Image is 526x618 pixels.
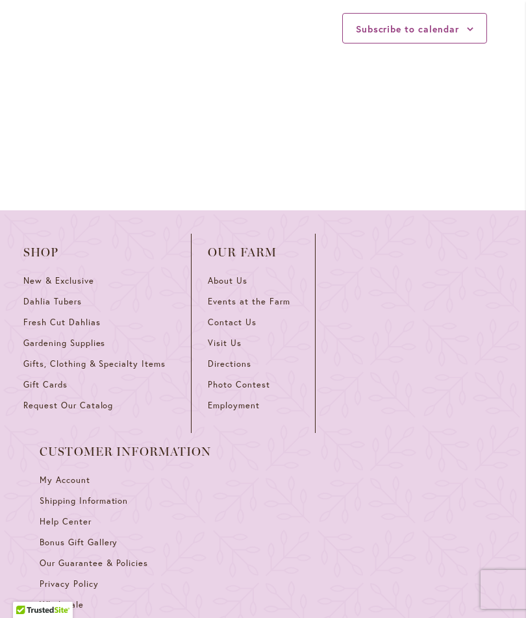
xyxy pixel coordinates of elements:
[23,379,68,390] span: Gift Cards
[23,275,94,286] span: New & Exclusive
[23,338,105,349] span: Gardening Supplies
[208,317,257,328] span: Contact Us
[40,516,92,527] span: Help Center
[23,246,175,259] span: Shop
[208,379,270,390] span: Photo Contest
[356,23,459,35] button: Subscribe to calendar
[23,400,113,411] span: Request Our Catalog
[10,572,46,608] iframe: Launch Accessibility Center
[208,296,290,307] span: Events at the Farm
[208,275,247,286] span: About Us
[208,246,299,259] span: Our Farm
[23,296,82,307] span: Dahlia Tubers
[40,558,148,569] span: Our Guarantee & Policies
[208,338,242,349] span: Visit Us
[40,445,212,458] span: Customer Information
[40,599,84,610] span: Wholesale
[23,358,166,369] span: Gifts, Clothing & Specialty Items
[40,475,90,486] span: My Account
[208,358,251,369] span: Directions
[23,317,101,328] span: Fresh Cut Dahlias
[40,537,118,548] span: Bonus Gift Gallery
[208,400,260,411] span: Employment
[40,578,99,589] span: Privacy Policy
[40,495,128,506] span: Shipping Information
